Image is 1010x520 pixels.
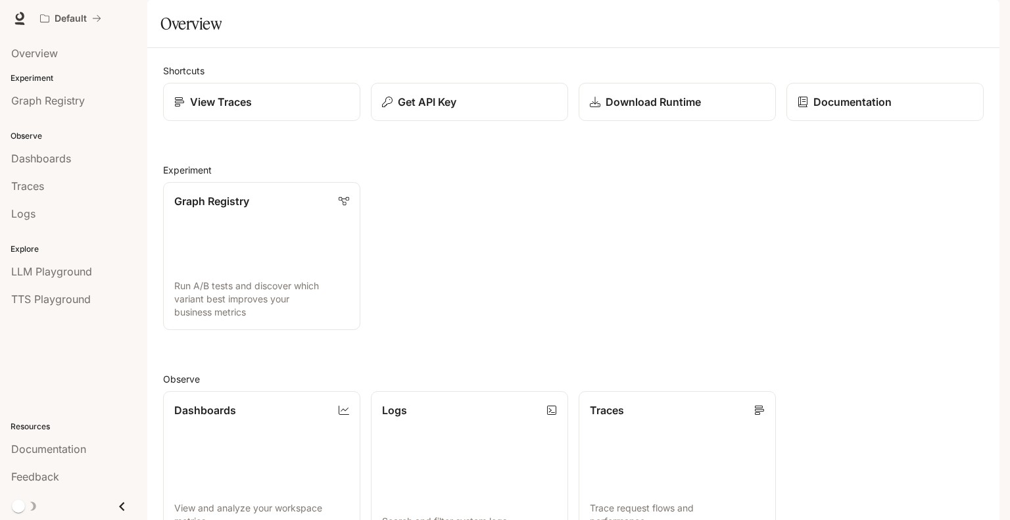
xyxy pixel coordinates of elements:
[579,83,776,121] a: Download Runtime
[398,94,456,110] p: Get API Key
[163,64,984,78] h2: Shortcuts
[382,402,407,418] p: Logs
[174,193,249,209] p: Graph Registry
[163,182,360,330] a: Graph RegistryRun A/B tests and discover which variant best improves your business metrics
[55,13,87,24] p: Default
[34,5,107,32] button: All workspaces
[590,402,624,418] p: Traces
[160,11,222,37] h1: Overview
[163,163,984,177] h2: Experiment
[174,402,236,418] p: Dashboards
[813,94,892,110] p: Documentation
[606,94,701,110] p: Download Runtime
[163,83,360,121] a: View Traces
[174,279,349,319] p: Run A/B tests and discover which variant best improves your business metrics
[786,83,984,121] a: Documentation
[371,83,568,121] button: Get API Key
[190,94,252,110] p: View Traces
[163,372,984,386] h2: Observe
